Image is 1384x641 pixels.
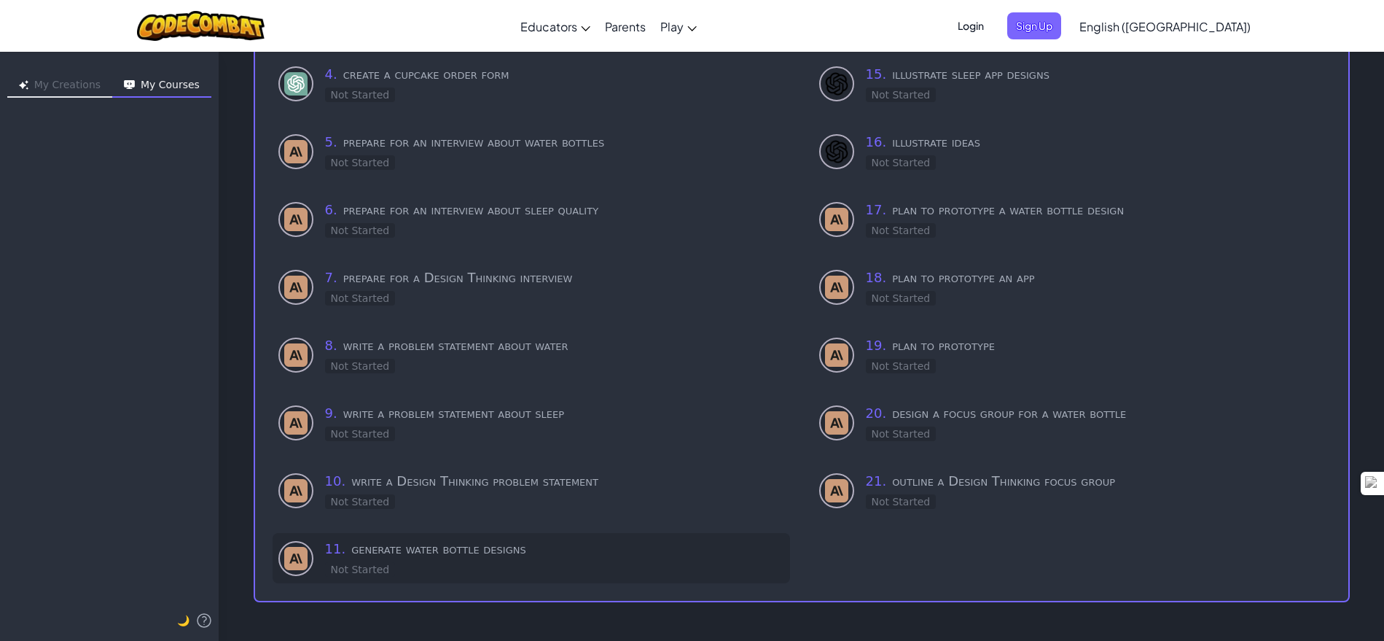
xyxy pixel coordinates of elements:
button: My Courses [112,74,211,98]
span: 17 . [866,202,887,217]
div: learn to use - Claude (Not Started) [273,330,790,380]
img: Claude [284,343,308,367]
span: 10 . [325,473,346,489]
div: learn to use - Claude (Not Started) [813,262,1331,312]
button: Login [949,12,993,39]
img: GPT-4 [284,72,308,96]
h3: write a problem statement about water [325,335,784,356]
h3: prepare for an interview about water bottles [325,132,784,152]
img: Claude [284,208,308,231]
span: 🌙 [177,615,189,626]
div: Not Started [866,291,937,306]
img: Claude [284,547,308,570]
img: DALL-E 3 [825,140,848,163]
button: My Creations [7,74,112,98]
h3: prepare for an interview about sleep quality [325,200,784,220]
div: learn to use - DALL-E 3 (Not Started) [813,58,1331,109]
div: learn to use - GPT-4 (Not Started) [273,58,790,109]
div: Not Started [325,494,396,509]
h3: design a focus group for a water bottle [866,403,1325,424]
div: Not Started [325,88,396,102]
div: learn to use - Claude (Not Started) [273,194,790,244]
div: learn to use - Claude (Not Started) [813,330,1331,380]
h3: prepare for a Design Thinking interview [325,268,784,288]
h3: illustrate ideas [866,132,1325,152]
span: 4 . [325,66,337,82]
img: Icon [19,80,28,90]
img: Icon [124,80,135,90]
div: learn to use - Claude (Not Started) [273,465,790,516]
div: Not Started [866,494,937,509]
span: Educators [520,19,577,34]
img: Claude [825,208,848,231]
div: learn to use - Claude (Not Started) [273,533,790,583]
div: Not Started [325,223,396,238]
a: Educators [513,7,598,46]
div: learn to use - DALL-E 3 (Not Started) [813,126,1331,176]
div: Not Started [866,88,937,102]
span: English ([GEOGRAPHIC_DATA]) [1079,19,1251,34]
img: DALL-E 3 [825,72,848,96]
a: Play [653,7,704,46]
button: 🌙 [177,612,189,629]
img: CodeCombat logo [137,11,265,41]
div: learn to use - Claude (Not Started) [273,262,790,312]
a: English ([GEOGRAPHIC_DATA]) [1072,7,1258,46]
button: Sign Up [1007,12,1061,39]
div: Not Started [325,359,396,373]
div: Not Started [866,155,937,170]
h3: plan to prototype a water bottle design [866,200,1325,220]
img: Claude [825,276,848,299]
div: Not Started [325,291,396,306]
span: 11 . [325,541,346,556]
img: Claude [825,479,848,502]
span: 8 . [325,338,337,353]
h3: write a Design Thinking problem statement [325,471,784,492]
h3: plan to prototype [866,335,1325,356]
div: learn to use - Claude (Not Started) [813,397,1331,448]
span: 9 . [325,405,337,421]
div: learn to use - Claude (Not Started) [273,397,790,448]
h3: write a problem statement about sleep [325,403,784,424]
span: 7 . [325,270,337,285]
img: Claude [284,276,308,299]
img: Claude [825,343,848,367]
a: Parents [598,7,653,46]
div: Not Started [866,223,937,238]
span: 21 . [866,473,887,489]
img: Claude [284,479,308,502]
h3: generate water bottle designs [325,539,784,559]
h3: illustrate sleep app designs [866,64,1325,85]
span: 16 . [866,134,887,149]
div: Not Started [866,427,937,441]
div: Not Started [325,155,396,170]
div: Not Started [325,562,396,577]
span: 15 . [866,66,887,82]
div: Not Started [866,359,937,373]
span: 5 . [325,134,337,149]
h3: outline a Design Thinking focus group [866,471,1325,492]
div: learn to use - Claude (Not Started) [813,194,1331,244]
span: 18 . [866,270,887,285]
div: Not Started [325,427,396,441]
div: learn to use - Claude (Not Started) [273,126,790,176]
span: 20 . [866,405,887,421]
span: 6 . [325,202,337,217]
h3: create a cupcake order form [325,64,784,85]
img: Claude [825,411,848,435]
span: Play [660,19,684,34]
h3: plan to prototype an app [866,268,1325,288]
img: Claude [284,140,308,163]
div: learn to use - Claude (Not Started) [813,465,1331,516]
span: 19 . [866,338,887,353]
img: Claude [284,411,308,435]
